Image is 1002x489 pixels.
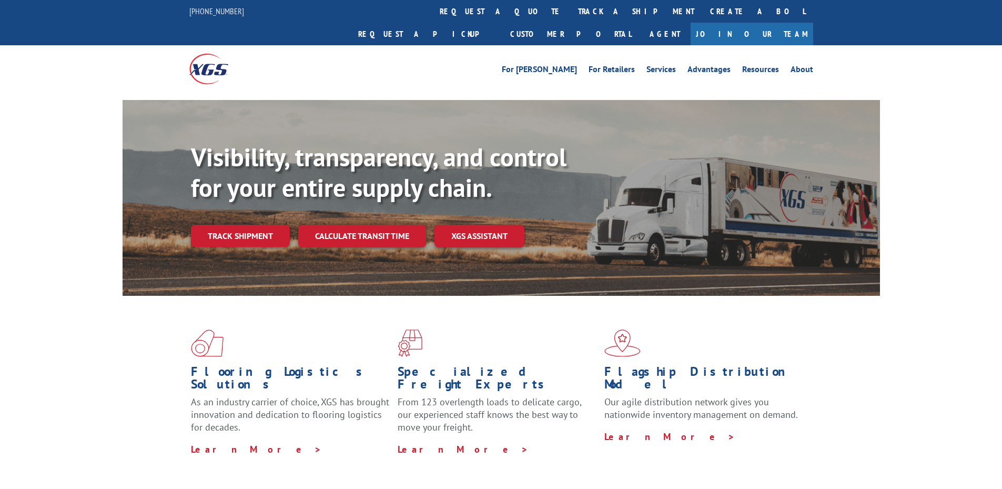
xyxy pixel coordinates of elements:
a: Calculate transit time [298,225,426,247]
a: Customer Portal [502,23,639,45]
h1: Flagship Distribution Model [604,365,803,396]
span: Our agile distribution network gives you nationwide inventory management on demand. [604,396,798,421]
a: Join Our Team [691,23,813,45]
a: Track shipment [191,225,290,247]
a: Agent [639,23,691,45]
a: For [PERSON_NAME] [502,65,577,77]
a: Learn More > [604,431,735,443]
b: Visibility, transparency, and control for your entire supply chain. [191,141,566,204]
img: xgs-icon-total-supply-chain-intelligence-red [191,330,224,357]
span: As an industry carrier of choice, XGS has brought innovation and dedication to flooring logistics... [191,396,389,433]
p: From 123 overlength loads to delicate cargo, our experienced staff knows the best way to move you... [398,396,596,443]
a: XGS ASSISTANT [434,225,524,247]
a: About [791,65,813,77]
h1: Flooring Logistics Solutions [191,365,390,396]
a: Advantages [687,65,731,77]
img: xgs-icon-flagship-distribution-model-red [604,330,641,357]
a: For Retailers [589,65,635,77]
a: Request a pickup [350,23,502,45]
a: Resources [742,65,779,77]
img: xgs-icon-focused-on-flooring-red [398,330,422,357]
a: Services [646,65,676,77]
h1: Specialized Freight Experts [398,365,596,396]
a: [PHONE_NUMBER] [189,6,244,16]
a: Learn More > [398,443,529,455]
a: Learn More > [191,443,322,455]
